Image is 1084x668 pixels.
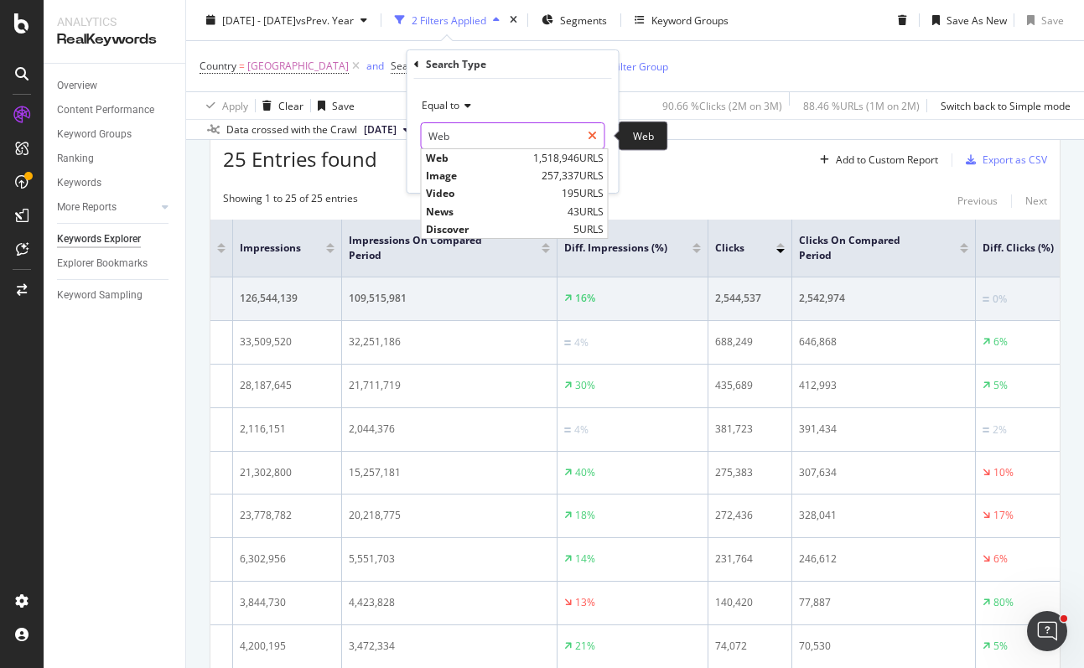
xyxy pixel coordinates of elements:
[426,151,529,165] span: Web
[993,465,1014,480] div: 10%
[799,233,935,263] span: Clicks On Compared Period
[240,291,335,306] div: 126,544,139
[240,551,335,567] div: 6,302,956
[57,77,174,95] a: Overview
[993,334,1008,350] div: 6%
[651,13,729,27] div: Keyword Groups
[357,120,417,140] button: [DATE]
[715,378,785,393] div: 435,689
[57,150,174,168] a: Ranking
[256,92,303,119] button: Clear
[926,7,1007,34] button: Save As New
[715,508,785,523] div: 272,436
[619,122,668,151] div: Web
[715,291,785,306] div: 2,544,537
[934,92,1071,119] button: Switch back to Simple mode
[426,186,558,200] span: Video
[983,241,1054,256] span: Diff. Clicks (%)
[993,378,1008,393] div: 5%
[628,7,735,34] button: Keyword Groups
[57,255,148,272] div: Explorer Bookmarks
[574,422,589,438] div: 4%
[575,551,595,567] div: 14%
[57,174,174,192] a: Keywords
[240,378,335,393] div: 28,187,645
[715,465,785,480] div: 275,383
[575,465,595,480] div: 40%
[240,595,335,610] div: 3,844,730
[349,595,550,610] div: 4,423,828
[799,465,968,480] div: 307,634
[575,639,595,654] div: 21%
[983,427,989,432] img: Equal
[426,205,563,219] span: News
[715,422,785,437] div: 381,723
[349,334,550,350] div: 32,251,186
[803,98,920,112] div: 88.46 % URLs ( 1M on 2M )
[799,551,968,567] div: 246,612
[57,174,101,192] div: Keywords
[993,595,1014,610] div: 80%
[993,551,1008,567] div: 6%
[573,222,604,236] span: 5 URLS
[592,59,668,73] div: Add Filter Group
[388,7,506,34] button: 2 Filters Applied
[349,465,550,480] div: 15,257,181
[568,205,604,219] span: 43 URLS
[941,98,1071,112] div: Switch back to Simple mode
[222,13,296,27] span: [DATE] - [DATE]
[57,101,154,119] div: Content Performance
[715,595,785,610] div: 140,420
[564,241,667,256] span: Diff. Impressions (%)
[349,378,550,393] div: 21,711,719
[240,639,335,654] div: 4,200,195
[200,92,248,119] button: Apply
[662,98,782,112] div: 90.66 % Clicks ( 2M on 3M )
[57,230,141,248] div: Keywords Explorer
[223,145,377,173] span: 25 Entries found
[813,147,938,173] button: Add to Custom Report
[414,163,467,179] button: Cancel
[506,12,521,28] div: times
[993,508,1014,523] div: 17%
[311,92,355,119] button: Save
[715,551,785,567] div: 231,764
[200,7,374,34] button: [DATE] - [DATE]vsPrev. Year
[426,57,486,71] div: Search Type
[799,595,968,610] div: 77,887
[1027,611,1067,651] iframe: Intercom live chat
[57,150,94,168] div: Ranking
[222,98,248,112] div: Apply
[57,287,143,304] div: Keyword Sampling
[247,54,349,78] span: [GEOGRAPHIC_DATA]
[993,639,1008,654] div: 5%
[349,551,550,567] div: 5,551,703
[57,126,174,143] a: Keyword Groups
[57,255,174,272] a: Explorer Bookmarks
[57,199,117,216] div: More Reports
[715,639,785,654] div: 74,072
[533,151,604,165] span: 1,518,946 URLS
[993,292,1007,307] div: 0%
[575,291,595,306] div: 16%
[574,335,589,350] div: 4%
[349,291,550,306] div: 109,515,981
[364,122,397,137] span: 2025 Sep. 22nd
[1041,13,1064,27] div: Save
[1025,191,1047,211] button: Next
[57,30,172,49] div: RealKeywords
[349,508,550,523] div: 20,218,775
[799,378,968,393] div: 412,993
[799,508,968,523] div: 328,041
[575,378,595,393] div: 30%
[575,595,595,610] div: 13%
[799,291,968,306] div: 2,542,974
[349,233,516,263] span: Impressions On Compared Period
[983,153,1047,167] div: Export as CSV
[799,334,968,350] div: 646,868
[983,297,989,302] img: Equal
[226,122,357,137] div: Data crossed with the Crawl
[542,168,604,183] span: 257,337 URLS
[535,7,614,34] button: Segments
[836,155,938,165] div: Add to Custom Report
